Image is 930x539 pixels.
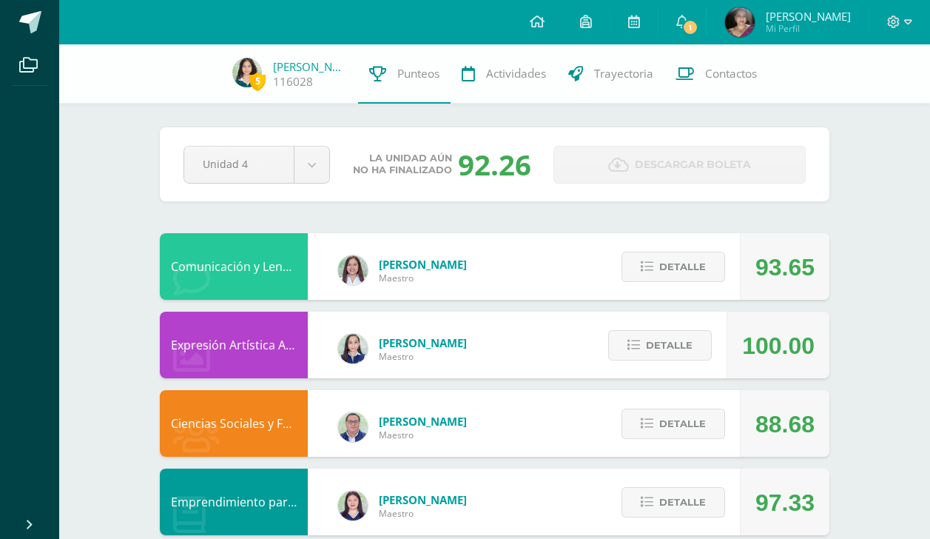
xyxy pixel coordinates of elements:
span: Unidad 4 [203,147,275,181]
div: Comunicación y Lenguaje, Inglés [160,233,308,300]
div: 92.26 [458,145,531,184]
span: Detalle [659,253,706,281]
span: Detalle [659,410,706,438]
a: Trayectoria [557,44,664,104]
img: 3a3c8100c5ad4521c7d5a241b3180da3.png [725,7,755,37]
span: [PERSON_NAME] [379,492,467,507]
a: Actividades [451,44,557,104]
button: Detalle [621,252,725,282]
span: Punteos [397,66,439,81]
img: acecb51a315cac2de2e3deefdb732c9f.png [338,255,368,285]
button: Detalle [621,409,725,439]
span: 5 [249,72,266,90]
button: Detalle [621,487,725,518]
a: Contactos [664,44,768,104]
span: Maestro [379,272,467,284]
span: Actividades [486,66,546,81]
a: Punteos [358,44,451,104]
span: 1 [682,19,698,36]
div: Expresión Artística ARTES PLÁSTICAS [160,312,308,378]
span: Detalle [646,332,693,359]
div: Ciencias Sociales y Formación Ciudadana [160,390,308,457]
div: 97.33 [755,469,815,536]
img: a452c7054714546f759a1a740f2e8572.png [338,491,368,520]
img: 630113e3c11eaf4d2372eacf1d972cf3.png [232,58,262,87]
div: 88.68 [755,391,815,458]
div: 93.65 [755,234,815,301]
img: 360951c6672e02766e5b7d72674f168c.png [338,334,368,364]
span: Maestro [379,429,467,441]
img: c1c1b07ef08c5b34f56a5eb7b3c08b85.png [338,412,368,442]
span: Descargar boleta [635,147,751,183]
span: [PERSON_NAME] [379,335,467,350]
span: La unidad aún no ha finalizado [353,153,452,176]
span: Mi Perfil [766,22,851,35]
div: Emprendimiento para la Productividad [160,469,308,535]
a: 116028 [273,74,313,90]
span: [PERSON_NAME] [379,414,467,429]
span: Contactos [705,66,757,81]
button: Detalle [608,330,712,361]
span: Maestro [379,350,467,363]
span: Detalle [659,489,706,516]
span: [PERSON_NAME] [379,257,467,272]
span: Maestro [379,507,467,520]
a: Unidad 4 [184,147,329,183]
span: [PERSON_NAME] [766,9,851,24]
div: 100.00 [742,312,815,379]
a: [PERSON_NAME] [273,59,347,74]
span: Trayectoria [594,66,653,81]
